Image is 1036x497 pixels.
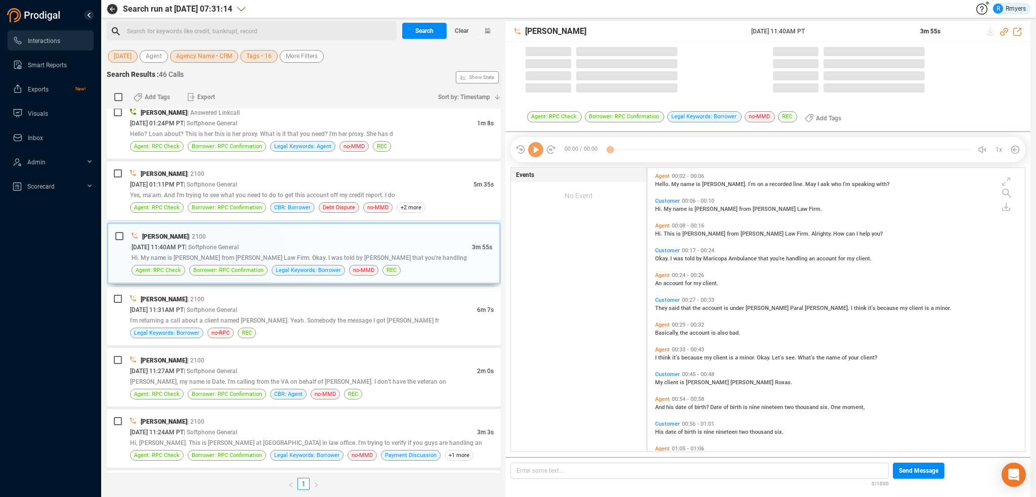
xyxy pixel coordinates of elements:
span: Admin [27,159,46,166]
a: Inbox [13,127,85,148]
span: client. [703,280,718,287]
span: I'm [748,181,757,188]
button: Export [181,89,221,105]
span: can [846,231,856,237]
div: [PERSON_NAME]| 2100[DATE] 11:27AM PT| Softphone General2m 0s[PERSON_NAME], my name is Date. I'm c... [107,348,501,406]
span: 00:24 - 00:26 [670,272,706,279]
span: Law [785,231,797,237]
span: from [727,231,741,237]
span: Borrower: RPC Confirmation [192,389,262,399]
span: [PERSON_NAME] [746,305,790,311]
li: Interactions [8,30,94,51]
span: +1 more [445,450,473,461]
span: May [805,181,817,188]
li: Inbox [8,127,94,148]
span: New! [75,79,85,99]
span: Clear [455,23,468,39]
span: is [925,305,931,311]
span: ask [821,181,831,188]
span: was [673,255,685,262]
span: the [693,305,702,311]
button: 1x [992,143,1006,157]
span: More Filters [286,50,318,63]
li: Exports [8,79,94,99]
span: right [313,482,319,488]
span: 00:54 - 00:58 [670,396,706,402]
span: I [817,181,821,188]
span: client [713,354,729,361]
span: date [675,404,688,411]
div: [PERSON_NAME]| 2100[DATE] 01:11PM PT| Softphone General5m 35sYes, ma'am. And I'm trying to see wh... [107,161,501,220]
span: no-MMD [315,389,336,399]
span: Firm. [809,206,822,212]
span: Add Tags [816,110,841,126]
a: 1 [298,478,309,489]
span: I'm returning a call about a client named [PERSON_NAME]. Yeah. Somebody the message I got [PERSON... [130,317,439,324]
span: a [765,181,769,188]
span: [DATE] 11:24AM PT [130,429,184,436]
span: Export [197,89,215,105]
span: no-MMD [352,450,373,460]
span: Debt Dispute [323,203,355,212]
span: of [688,404,695,411]
span: REC [778,111,797,122]
span: 2m 0s [477,368,494,375]
span: +2 more [397,202,425,213]
span: [PERSON_NAME] [730,379,775,386]
span: Search [415,23,434,39]
span: Interactions [28,37,60,44]
span: speaking [852,181,876,188]
span: Payment Discussion [385,450,437,460]
li: Visuals [8,103,94,123]
span: nineteen [761,404,785,411]
span: Events [516,170,534,179]
span: nineteen [716,429,739,435]
span: | Softphone General [184,120,237,127]
a: Smart Reports [13,55,85,75]
span: Hi. [655,231,664,237]
span: because [877,305,900,311]
span: | 2100 [187,418,204,425]
span: Send Message [899,463,938,479]
span: [DATE] 11:40AM PT [132,244,185,251]
span: date [665,429,678,435]
span: is [676,231,682,237]
div: Rmyers [993,4,1026,14]
span: 00:45 - 00:48 [680,371,716,378]
span: for [685,280,694,287]
span: [PERSON_NAME] [686,379,730,386]
span: Agent [655,173,670,179]
span: no-MMD [745,111,775,122]
span: for [838,255,847,262]
span: recorded [769,181,793,188]
span: client. [856,255,872,262]
span: because [681,354,704,361]
span: you? [872,231,883,237]
span: Legal Keywords: Borrower [276,265,341,275]
span: [PERSON_NAME]. [805,305,851,311]
span: And [655,404,666,411]
span: minor. [935,305,951,311]
span: Agent: RPC Check [134,203,180,212]
span: name [826,354,842,361]
span: | 2100 [189,233,206,240]
span: moment, [842,404,865,411]
span: Show Stats [469,17,494,138]
span: 00:06 - 00:10 [680,198,716,204]
span: Customer [655,297,680,303]
span: left [288,482,294,488]
span: is [743,404,749,411]
span: [DATE] [114,50,132,63]
span: said [669,305,681,311]
span: nine [704,429,716,435]
span: think [854,305,868,311]
span: the [816,354,826,361]
button: Show Stats [456,71,499,83]
span: Okay. [655,255,670,262]
span: 1m 8s [477,120,494,127]
span: His [655,429,665,435]
span: Hi. My name is [PERSON_NAME] from [PERSON_NAME] Law Firm. Okay. I was told by [PERSON_NAME] that ... [132,254,467,261]
span: CBR: Borrower [274,203,311,212]
span: [PERSON_NAME] [141,296,187,303]
span: 46 Calls [159,70,184,78]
